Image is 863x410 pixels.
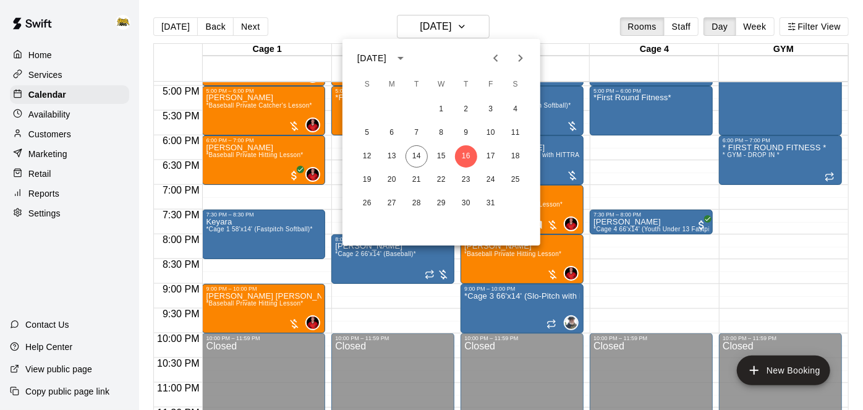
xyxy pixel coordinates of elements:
[357,52,386,65] div: [DATE]
[504,145,527,168] button: 18
[356,169,378,191] button: 19
[356,72,378,97] span: Sunday
[504,98,527,121] button: 4
[504,169,527,191] button: 25
[480,122,502,144] button: 10
[381,72,403,97] span: Monday
[430,72,453,97] span: Wednesday
[406,169,428,191] button: 21
[356,145,378,168] button: 12
[483,46,508,70] button: Previous month
[381,192,403,215] button: 27
[455,72,477,97] span: Thursday
[381,122,403,144] button: 6
[504,72,527,97] span: Saturday
[390,48,411,69] button: calendar view is open, switch to year view
[356,192,378,215] button: 26
[406,72,428,97] span: Tuesday
[504,122,527,144] button: 11
[406,192,428,215] button: 28
[480,192,502,215] button: 31
[480,72,502,97] span: Friday
[430,122,453,144] button: 8
[455,192,477,215] button: 30
[381,169,403,191] button: 20
[430,169,453,191] button: 22
[406,122,428,144] button: 7
[455,98,477,121] button: 2
[406,145,428,168] button: 14
[455,145,477,168] button: 16
[430,192,453,215] button: 29
[455,122,477,144] button: 9
[455,169,477,191] button: 23
[430,98,453,121] button: 1
[381,145,403,168] button: 13
[508,46,533,70] button: Next month
[480,98,502,121] button: 3
[430,145,453,168] button: 15
[356,122,378,144] button: 5
[480,169,502,191] button: 24
[480,145,502,168] button: 17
